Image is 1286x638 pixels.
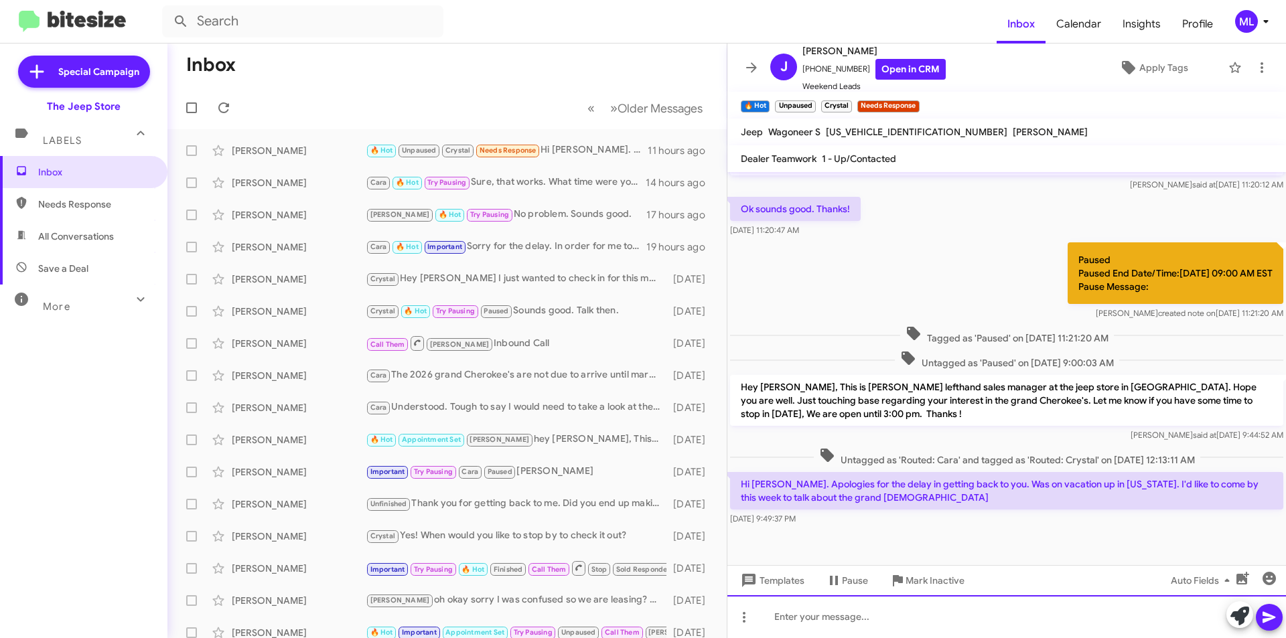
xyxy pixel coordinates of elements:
[47,100,121,113] div: The Jeep Store
[232,594,366,607] div: [PERSON_NAME]
[445,146,470,155] span: Crystal
[38,165,152,179] span: Inbox
[370,499,407,508] span: Unfinished
[821,100,852,112] small: Crystal
[58,65,139,78] span: Special Campaign
[232,530,366,543] div: [PERSON_NAME]
[802,43,946,59] span: [PERSON_NAME]
[366,560,666,576] div: Sounds good. Thanks
[494,565,523,574] span: Finished
[730,375,1283,426] p: Hey [PERSON_NAME], This is [PERSON_NAME] lefthand sales manager at the jeep store in [GEOGRAPHIC_...
[1171,568,1235,592] span: Auto Fields
[232,144,366,157] div: [PERSON_NAME]
[666,497,716,511] div: [DATE]
[232,208,366,222] div: [PERSON_NAME]
[370,371,387,380] span: Cara
[480,146,537,155] span: Needs Response
[618,101,703,116] span: Older Messages
[414,467,453,476] span: Try Pausing
[232,562,366,575] div: [PERSON_NAME]
[445,628,504,637] span: Appointment Set
[648,628,708,637] span: [PERSON_NAME]
[232,497,366,511] div: [PERSON_NAME]
[232,272,366,286] div: [PERSON_NAME]
[666,272,716,286] div: [DATE]
[648,144,716,157] div: 11 hours ago
[815,568,879,592] button: Pause
[1112,5,1171,44] a: Insights
[1013,126,1088,138] span: [PERSON_NAME]
[366,496,666,511] div: Thank you for getting back to me. Did you end up making a purchase elsewhere?
[366,400,666,415] div: Understood. Tough to say I would need to take a look at the current car you have to see what make...
[38,262,88,275] span: Save a Deal
[741,153,816,165] span: Dealer Teamwork
[402,628,437,637] span: Important
[461,467,478,476] span: Cara
[666,305,716,318] div: [DATE]
[997,5,1046,44] span: Inbox
[370,532,395,540] span: Crystal
[366,432,666,447] div: hey [PERSON_NAME], This is [PERSON_NAME] lefthand sales manager at the jeep store. Hope you are w...
[591,565,608,574] span: Stop
[1235,10,1258,33] div: ML
[232,401,366,414] div: [PERSON_NAME]
[857,100,919,112] small: Needs Response
[730,197,861,221] p: Ok sounds good. Thanks!
[666,530,716,543] div: [DATE]
[1160,568,1246,592] button: Auto Fields
[616,565,701,574] span: Sold Responded Historic
[587,100,595,116] span: «
[666,562,716,575] div: [DATE]
[402,435,461,444] span: Appointment Set
[404,307,427,315] span: 🔥 Hot
[232,369,366,382] div: [PERSON_NAME]
[370,210,430,219] span: [PERSON_NAME]
[1193,430,1216,440] span: said at
[1096,308,1283,318] span: [PERSON_NAME] [DATE] 11:21:20 AM
[370,435,393,444] span: 🔥 Hot
[366,239,646,254] div: Sorry for the delay. In order for me to confirm the TDM I would need your full address. I want to...
[414,565,453,574] span: Try Pausing
[514,628,553,637] span: Try Pausing
[802,80,946,93] span: Weekend Leads
[370,628,393,637] span: 🔥 Hot
[232,465,366,479] div: [PERSON_NAME]
[366,271,666,287] div: Hey [PERSON_NAME] I just wanted to check in for this month. Are you guys still looking for a wran...
[580,94,711,122] nav: Page navigation example
[1171,5,1224,44] a: Profile
[366,592,666,608] div: oh okay sorry I was confused so we are leasing? not financing correct?
[727,568,815,592] button: Templates
[18,56,150,88] a: Special Campaign
[741,100,770,112] small: 🔥 Hot
[461,565,484,574] span: 🔥 Hot
[470,210,509,219] span: Try Pausing
[439,210,461,219] span: 🔥 Hot
[470,435,529,444] span: [PERSON_NAME]
[1046,5,1112,44] a: Calendar
[900,325,1114,345] span: Tagged as 'Paused' on [DATE] 11:21:20 AM
[366,207,646,222] div: No problem. Sounds good.
[666,369,716,382] div: [DATE]
[366,335,666,351] div: Inbound Call
[610,100,618,116] span: »
[436,307,475,315] span: Try Pausing
[1158,308,1216,318] span: created note on
[370,146,393,155] span: 🔥 Hot
[646,208,716,222] div: 17 hours ago
[826,126,1007,138] span: [US_VEHICLE_IDENTIFICATION_NUMBER]
[370,565,405,574] span: Important
[532,565,567,574] span: Call Them
[768,126,820,138] span: Wagoneer S
[232,240,366,254] div: [PERSON_NAME]
[396,178,419,187] span: 🔥 Hot
[38,197,152,211] span: Needs Response
[895,350,1119,370] span: Untagged as 'Paused' on [DATE] 9:00:03 AM
[730,225,799,235] span: [DATE] 11:20:47 AM
[906,568,964,592] span: Mark Inactive
[370,178,387,187] span: Cara
[730,472,1283,509] p: Hi [PERSON_NAME]. Apologies for the delay in getting back to you. Was on vacation up in [US_STATE...
[366,368,666,383] div: The 2026 grand Cherokee's are not due to arrive until march of next year just so you are aware.
[1224,10,1271,33] button: ML
[370,596,430,605] span: [PERSON_NAME]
